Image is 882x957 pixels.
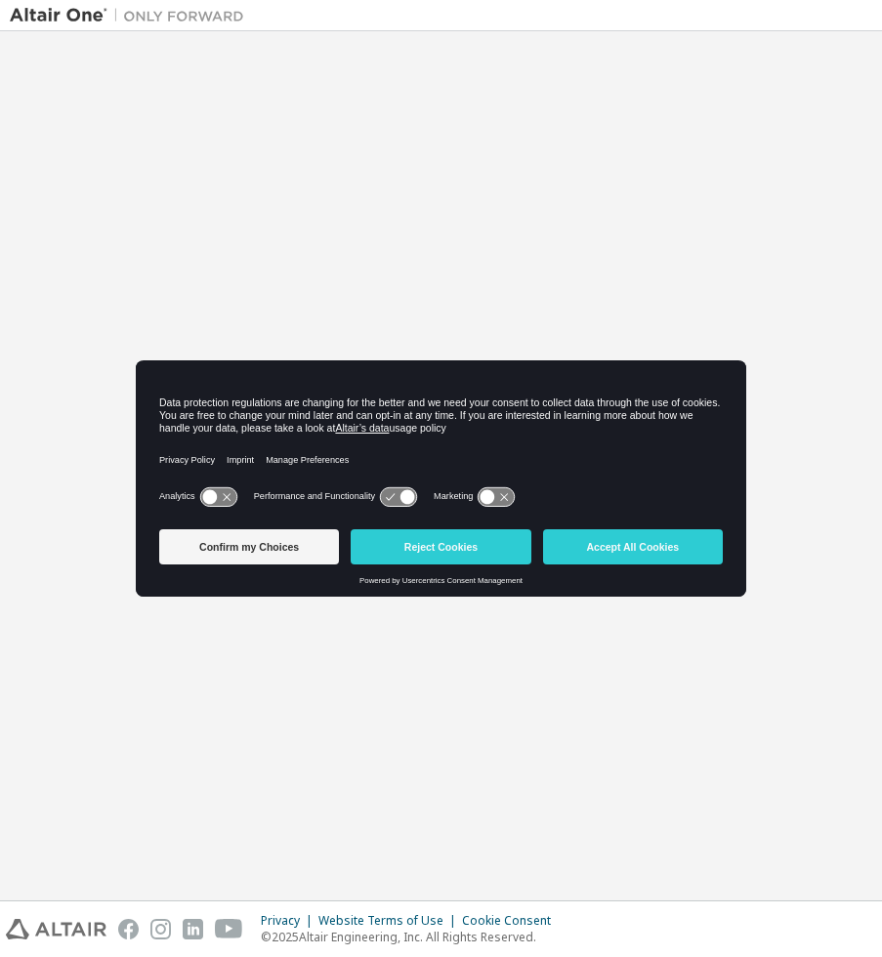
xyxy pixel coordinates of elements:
[318,913,462,929] div: Website Terms of Use
[6,919,106,939] img: altair_logo.svg
[462,913,563,929] div: Cookie Consent
[261,913,318,929] div: Privacy
[261,929,563,945] p: © 2025 Altair Engineering, Inc. All Rights Reserved.
[150,919,171,939] img: instagram.svg
[10,6,254,25] img: Altair One
[118,919,139,939] img: facebook.svg
[215,919,243,939] img: youtube.svg
[183,919,203,939] img: linkedin.svg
